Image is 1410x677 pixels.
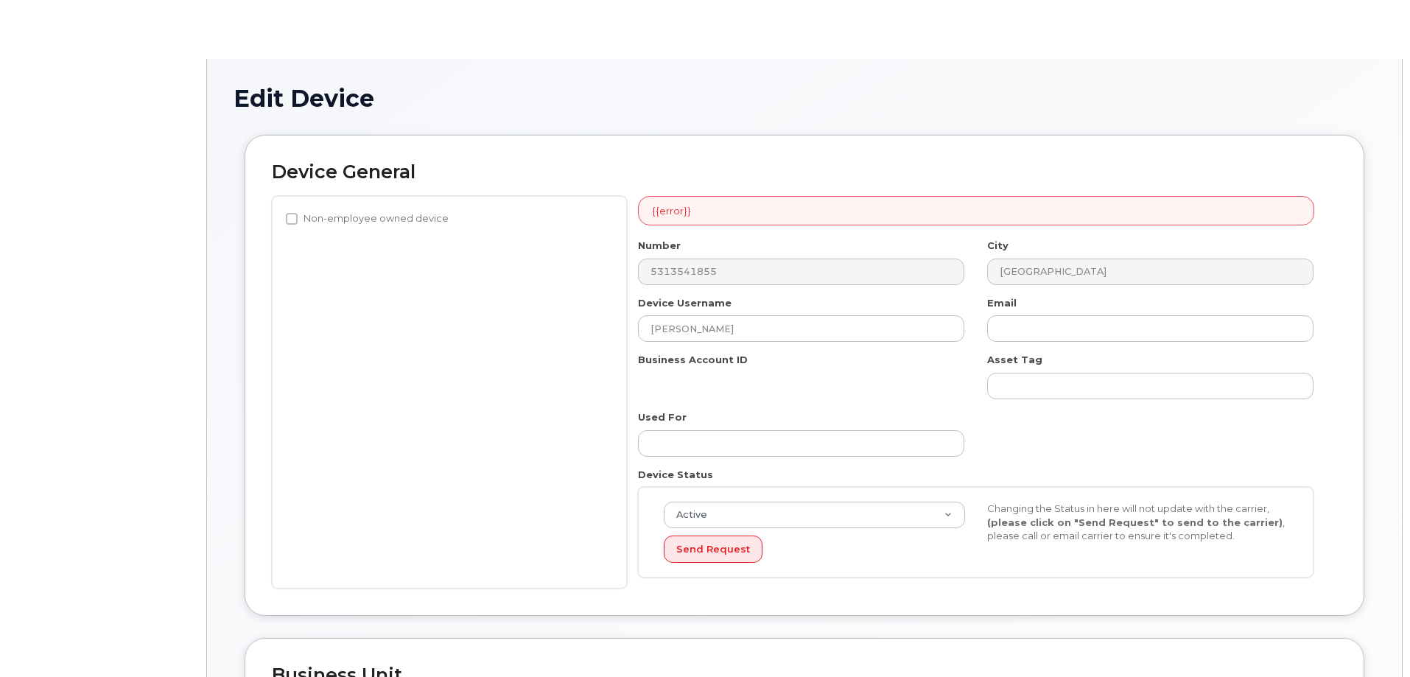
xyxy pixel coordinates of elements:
[234,85,1375,111] h1: Edit Device
[638,353,748,367] label: Business Account ID
[638,468,713,482] label: Device Status
[638,296,732,310] label: Device Username
[286,213,298,225] input: Non-employee owned device
[976,502,1299,543] div: Changing the Status in here will not update with the carrier, , please call or email carrier to e...
[987,516,1283,528] strong: (please click on "Send Request" to send to the carrier)
[664,536,762,563] button: Send Request
[638,239,681,253] label: Number
[286,210,449,228] label: Non-employee owned device
[638,196,1314,226] div: {{error}}
[987,296,1017,310] label: Email
[638,410,687,424] label: Used For
[987,239,1009,253] label: City
[272,162,1337,183] h2: Device General
[987,353,1042,367] label: Asset Tag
